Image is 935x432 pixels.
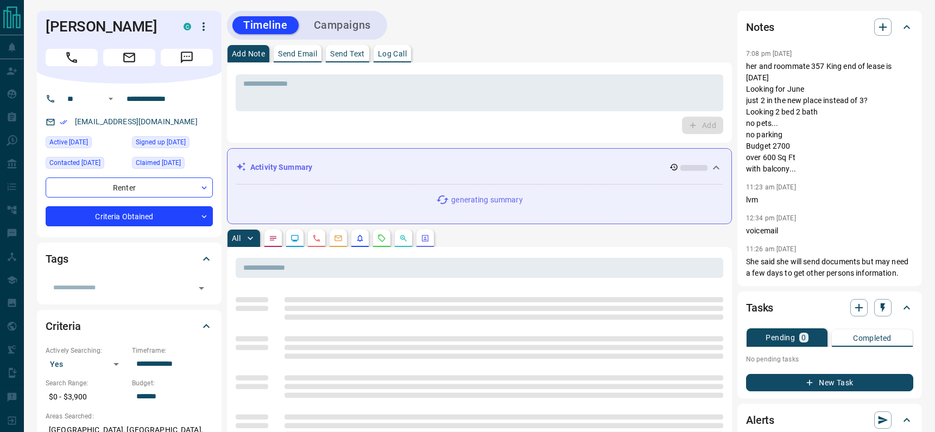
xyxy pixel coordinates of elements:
[46,378,127,388] p: Search Range:
[46,313,213,339] div: Criteria
[312,234,321,243] svg: Calls
[334,234,343,243] svg: Emails
[46,157,127,172] div: Thu Apr 04 2024
[49,157,100,168] span: Contacted [DATE]
[746,295,913,321] div: Tasks
[303,16,382,34] button: Campaigns
[250,162,312,173] p: Activity Summary
[232,50,265,58] p: Add Note
[46,317,81,335] h2: Criteria
[746,14,913,40] div: Notes
[132,378,213,388] p: Budget:
[46,411,213,421] p: Areas Searched:
[46,250,68,268] h2: Tags
[290,234,299,243] svg: Lead Browsing Activity
[136,157,181,168] span: Claimed [DATE]
[46,177,213,198] div: Renter
[746,351,913,367] p: No pending tasks
[46,355,127,373] div: Yes
[184,23,191,30] div: condos.ca
[356,234,364,243] svg: Listing Alerts
[132,346,213,355] p: Timeframe:
[46,206,213,226] div: Criteria Obtained
[801,334,806,341] p: 0
[399,234,408,243] svg: Opportunities
[451,194,522,206] p: generating summary
[746,214,796,222] p: 12:34 pm [DATE]
[766,334,795,341] p: Pending
[746,18,774,36] h2: Notes
[49,137,88,148] span: Active [DATE]
[46,18,167,35] h1: [PERSON_NAME]
[46,49,98,66] span: Call
[236,157,723,177] div: Activity Summary
[853,334,892,342] p: Completed
[269,234,277,243] svg: Notes
[46,388,127,406] p: $0 - $3,900
[746,299,773,316] h2: Tasks
[330,50,365,58] p: Send Text
[377,234,386,243] svg: Requests
[136,137,186,148] span: Signed up [DATE]
[746,183,796,191] p: 11:23 am [DATE]
[194,281,209,296] button: Open
[746,245,796,253] p: 11:26 am [DATE]
[746,411,774,429] h2: Alerts
[104,92,117,105] button: Open
[46,346,127,355] p: Actively Searching:
[132,157,213,172] div: Tue Apr 01 2025
[132,136,213,151] div: Thu Jan 11 2024
[746,194,913,206] p: lvm
[746,374,913,391] button: New Task
[46,136,127,151] div: Sat Sep 13 2025
[161,49,213,66] span: Message
[103,49,155,66] span: Email
[60,118,67,126] svg: Email Verified
[378,50,407,58] p: Log Call
[46,246,213,272] div: Tags
[232,16,299,34] button: Timeline
[421,234,429,243] svg: Agent Actions
[746,50,792,58] p: 7:08 pm [DATE]
[746,61,913,175] p: her and roommate 357 King end of lease is [DATE] Looking for June just 2 in the new place instead...
[75,117,198,126] a: [EMAIL_ADDRESS][DOMAIN_NAME]
[746,256,913,279] p: She said she will send documents but may need a few days to get other persons information.
[232,234,241,242] p: All
[278,50,317,58] p: Send Email
[746,225,913,237] p: voicemail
